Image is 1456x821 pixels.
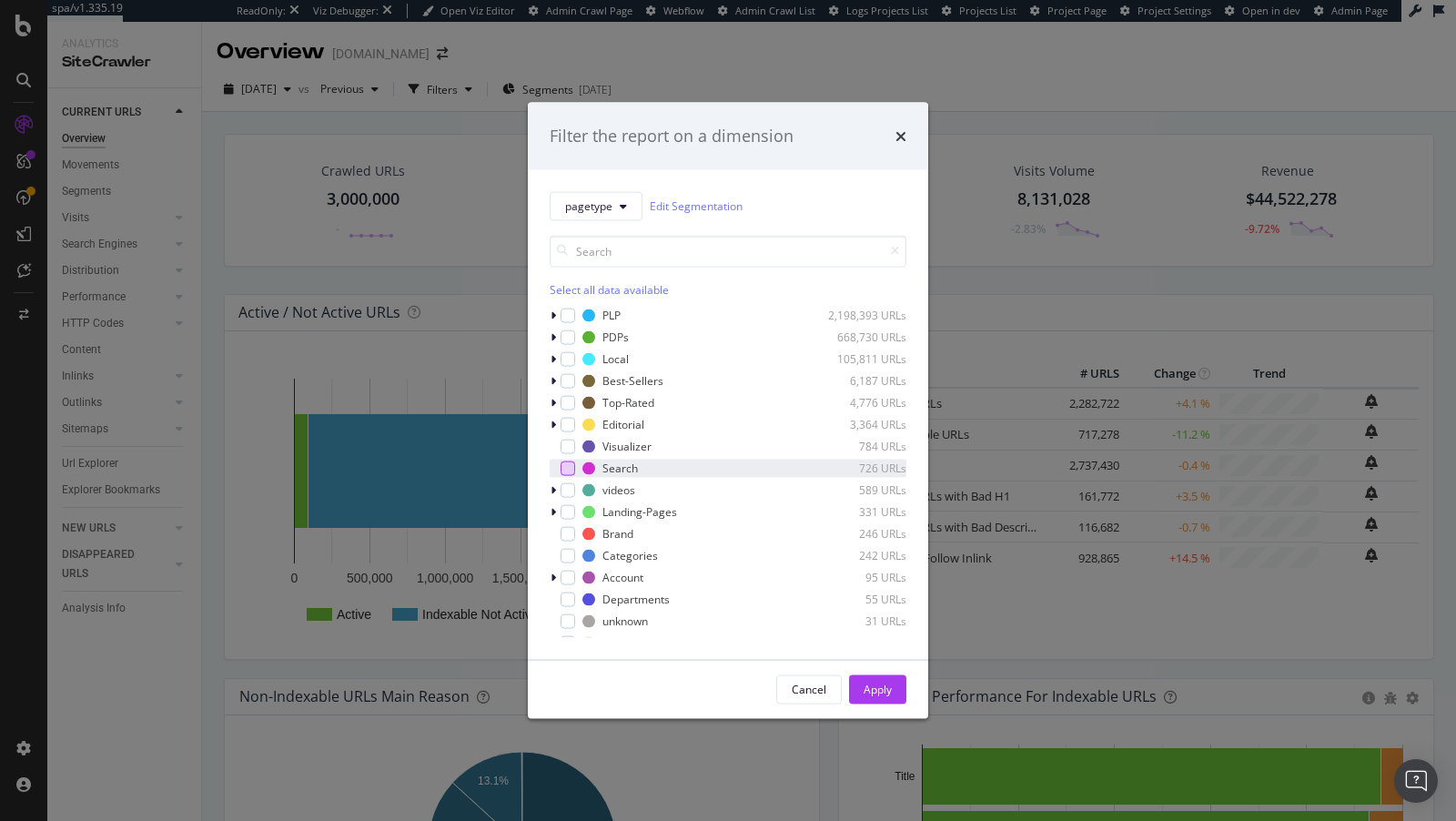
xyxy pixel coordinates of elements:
div: times [895,125,906,148]
div: Account [602,570,643,585]
div: 4,776 URLs [817,395,906,410]
button: Apply [849,674,906,704]
div: videos [602,482,635,498]
div: Local [602,351,629,367]
div: unknown [602,613,648,629]
div: 3,364 URLs [817,417,906,432]
div: PLP [602,308,621,323]
div: Open Intercom Messenger [1394,759,1438,803]
div: Select all data available [550,281,906,297]
div: 6,187 URLs [817,373,906,389]
div: Cancel [792,682,826,697]
div: 589 URLs [817,482,906,498]
div: Landing-Pages [602,504,677,520]
div: 25 URLs [817,635,906,651]
div: Apply [864,682,892,697]
div: Editorial [602,417,644,432]
div: 331 URLs [817,504,906,520]
div: modal [528,103,928,719]
div: Categories [602,548,658,563]
input: Search [550,235,906,267]
div: static [602,635,630,651]
div: Top-Rated [602,395,654,410]
div: 105,811 URLs [817,351,906,367]
button: pagetype [550,191,642,220]
div: Brand [602,526,633,542]
div: 726 URLs [817,461,906,476]
div: Departments [602,592,670,607]
div: 55 URLs [817,592,906,607]
span: pagetype [565,198,612,214]
div: 31 URLs [817,613,906,629]
div: 2,198,393 URLs [817,308,906,323]
button: Cancel [776,674,842,704]
div: Visualizer [602,439,652,454]
div: PDPs [602,329,629,345]
div: Filter the report on a dimension [550,125,794,148]
div: Best-Sellers [602,373,663,389]
div: 242 URLs [817,548,906,563]
div: 246 URLs [817,526,906,542]
div: 668,730 URLs [817,329,906,345]
div: Search [602,461,638,476]
div: 784 URLs [817,439,906,454]
a: Edit Segmentation [650,197,743,216]
div: 95 URLs [817,570,906,585]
